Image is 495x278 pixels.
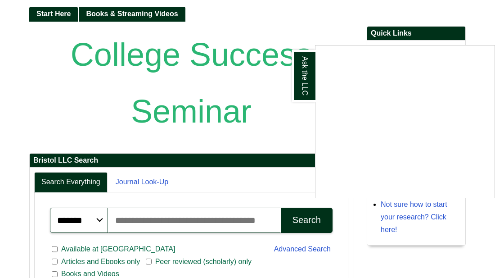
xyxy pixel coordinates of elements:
[58,244,179,255] span: Available at [GEOGRAPHIC_DATA]
[274,245,331,253] a: Advanced Search
[29,6,466,21] div: Guide Pages
[292,50,315,102] a: Ask the LLC
[315,45,495,198] div: Ask the LLC
[52,258,58,266] input: Articles and Ebooks only
[367,27,465,41] h2: Quick Links
[36,10,71,18] span: Start Here
[381,201,447,233] a: Not sure how to start your research? Click here!
[71,36,312,129] span: College Success Seminar
[292,215,321,225] div: Search
[29,7,78,22] a: Start Here
[34,172,108,192] a: Search Everything
[58,256,144,267] span: Articles and Ebooks only
[152,256,255,267] span: Peer reviewed (scholarly) only
[146,258,152,266] input: Peer reviewed (scholarly) only
[86,10,178,18] span: Books & Streaming Videos
[281,208,333,233] button: Search
[79,7,185,22] a: Books & Streaming Videos
[30,154,353,168] h2: Bristol LLC Search
[315,46,495,198] iframe: Chat Widget
[52,245,58,253] input: Available at [GEOGRAPHIC_DATA]
[108,172,175,192] a: Journal Look-Up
